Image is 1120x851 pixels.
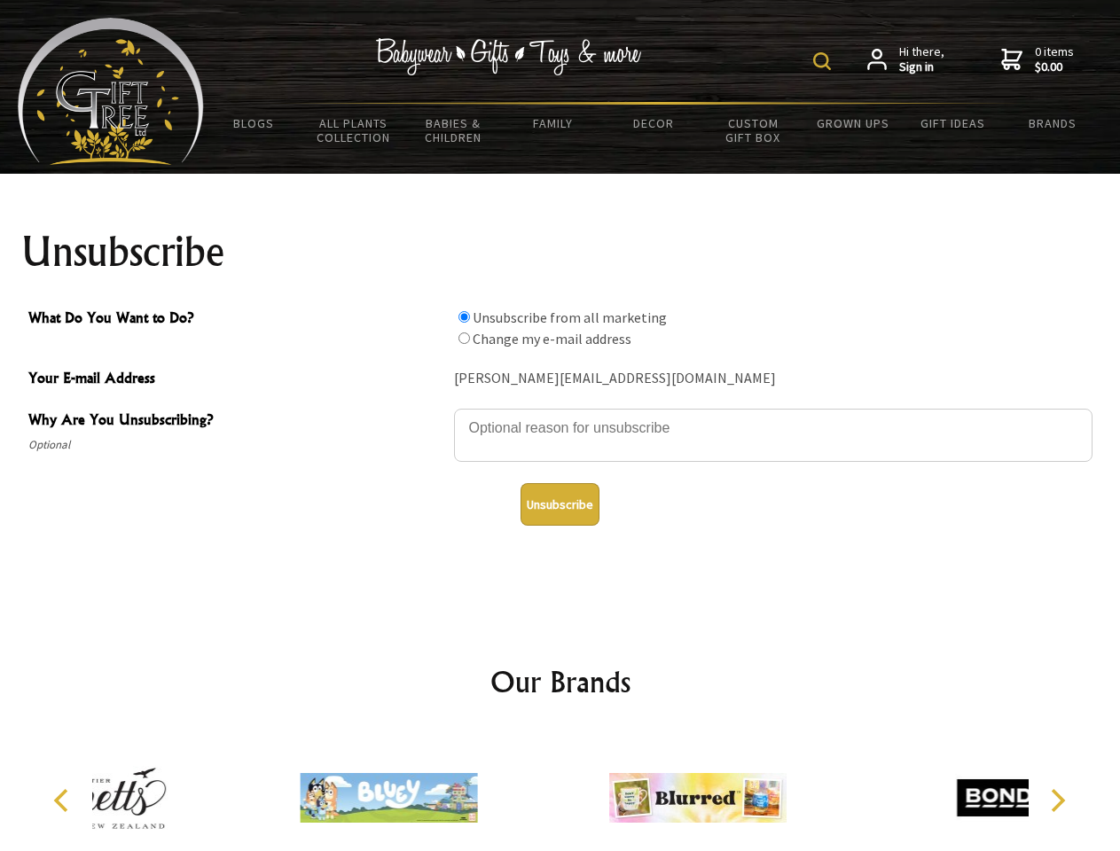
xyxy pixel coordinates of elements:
[28,409,445,434] span: Why Are You Unsubscribing?
[1003,105,1103,142] a: Brands
[899,44,944,75] span: Hi there,
[28,434,445,456] span: Optional
[903,105,1003,142] a: Gift Ideas
[867,44,944,75] a: Hi there,Sign in
[473,308,667,326] label: Unsubscribe from all marketing
[521,483,599,526] button: Unsubscribe
[899,59,944,75] strong: Sign in
[35,660,1085,703] h2: Our Brands
[454,409,1093,462] textarea: Why Are You Unsubscribing?
[1038,781,1077,820] button: Next
[21,230,1100,273] h1: Unsubscribe
[28,367,445,393] span: Your E-mail Address
[803,105,903,142] a: Grown Ups
[204,105,304,142] a: BLOGS
[1035,43,1074,75] span: 0 items
[504,105,604,142] a: Family
[28,307,445,332] span: What Do You Want to Do?
[703,105,803,156] a: Custom Gift Box
[458,332,470,344] input: What Do You Want to Do?
[1035,59,1074,75] strong: $0.00
[1001,44,1074,75] a: 0 items$0.00
[18,18,204,165] img: Babyware - Gifts - Toys and more...
[603,105,703,142] a: Decor
[454,365,1093,393] div: [PERSON_NAME][EMAIL_ADDRESS][DOMAIN_NAME]
[44,781,83,820] button: Previous
[458,311,470,323] input: What Do You Want to Do?
[813,52,831,70] img: product search
[304,105,404,156] a: All Plants Collection
[403,105,504,156] a: Babies & Children
[473,330,631,347] label: Change my e-mail address
[376,38,642,75] img: Babywear - Gifts - Toys & more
